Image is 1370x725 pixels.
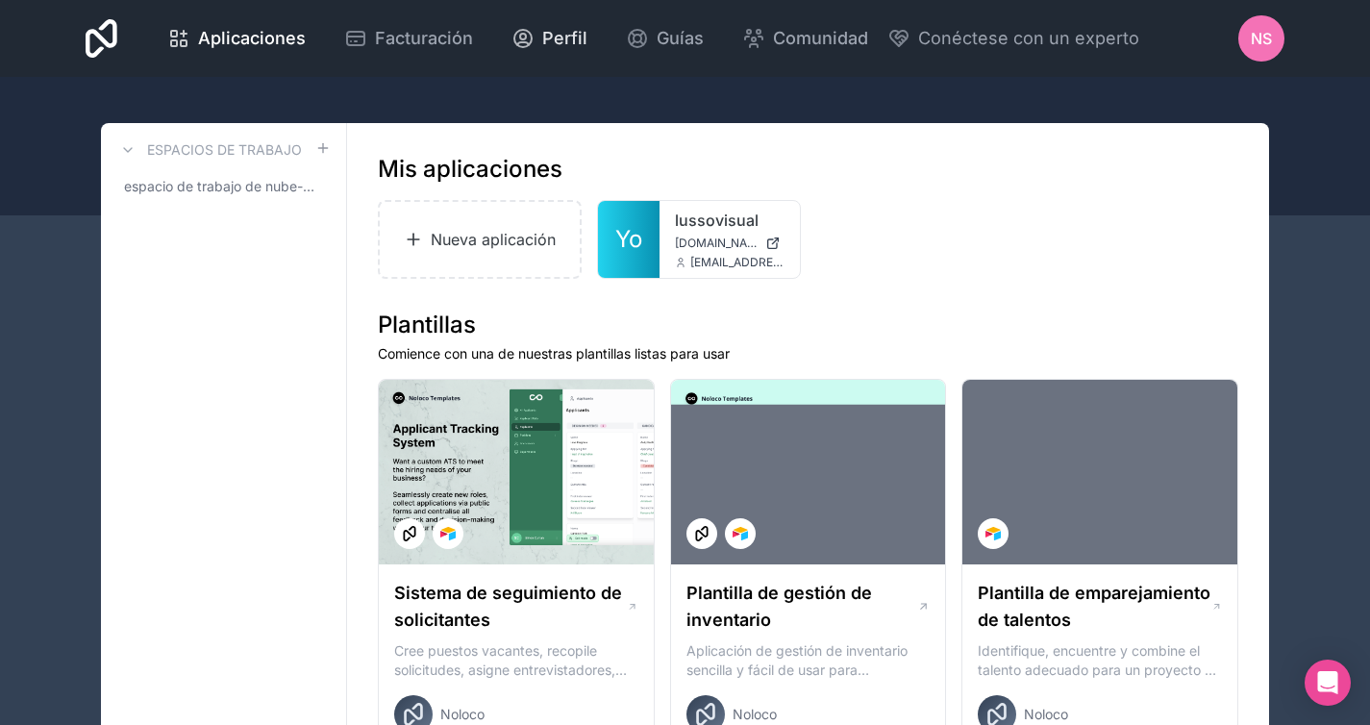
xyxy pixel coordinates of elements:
a: Facturación [329,17,488,60]
a: Yo [598,201,660,278]
font: Perfil [542,28,587,48]
a: Aplicaciones [152,17,321,60]
a: Perfil [496,17,603,60]
font: lussovisual [675,211,759,230]
font: Aplicación de gestión de inventario sencilla y fácil de usar para administrar sus existencias, pe... [686,642,926,716]
a: Comunidad [727,17,884,60]
font: Comience con una de nuestras plantillas listas para usar [378,345,730,362]
font: Yo [615,225,642,253]
font: Plantilla de gestión de inventario [686,583,872,630]
img: Logotipo de Airtable [985,526,1001,541]
a: espacio de trabajo de nube-web-studio [116,169,331,204]
font: Aplicaciones [198,28,306,48]
a: Espacios de trabajo [116,138,302,162]
a: [DOMAIN_NAME] [675,236,785,251]
font: Noloco [440,706,485,722]
a: Nueva aplicación [378,200,582,279]
font: Mis aplicaciones [378,155,562,183]
font: Conéctese con un experto [918,28,1139,48]
font: Identifique, encuentre y combine el talento adecuado para un proyecto o puesto vacante con nuestr... [978,642,1216,716]
font: Plantilla de emparejamiento de talentos [978,583,1210,630]
font: Plantillas [378,311,476,338]
font: Sistema de seguimiento de solicitantes [394,583,622,630]
font: Comunidad [773,28,868,48]
font: [EMAIL_ADDRESS][DOMAIN_NAME] [690,255,885,269]
font: NS [1251,29,1272,48]
a: Guías [610,17,719,60]
font: Noloco [733,706,777,722]
font: [DOMAIN_NAME] [675,236,768,250]
font: Espacios de trabajo [147,141,302,158]
img: Logotipo de Airtable [440,526,456,541]
button: Conéctese con un experto [887,25,1139,52]
font: Nueva aplicación [431,230,556,249]
a: lussovisual [675,209,785,232]
div: Abrir Intercom Messenger [1305,660,1351,706]
font: Noloco [1024,706,1068,722]
font: Facturación [375,28,473,48]
font: espacio de trabajo de nube-web-studio [124,178,374,194]
img: Logotipo de Airtable [733,526,748,541]
font: Guías [657,28,704,48]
